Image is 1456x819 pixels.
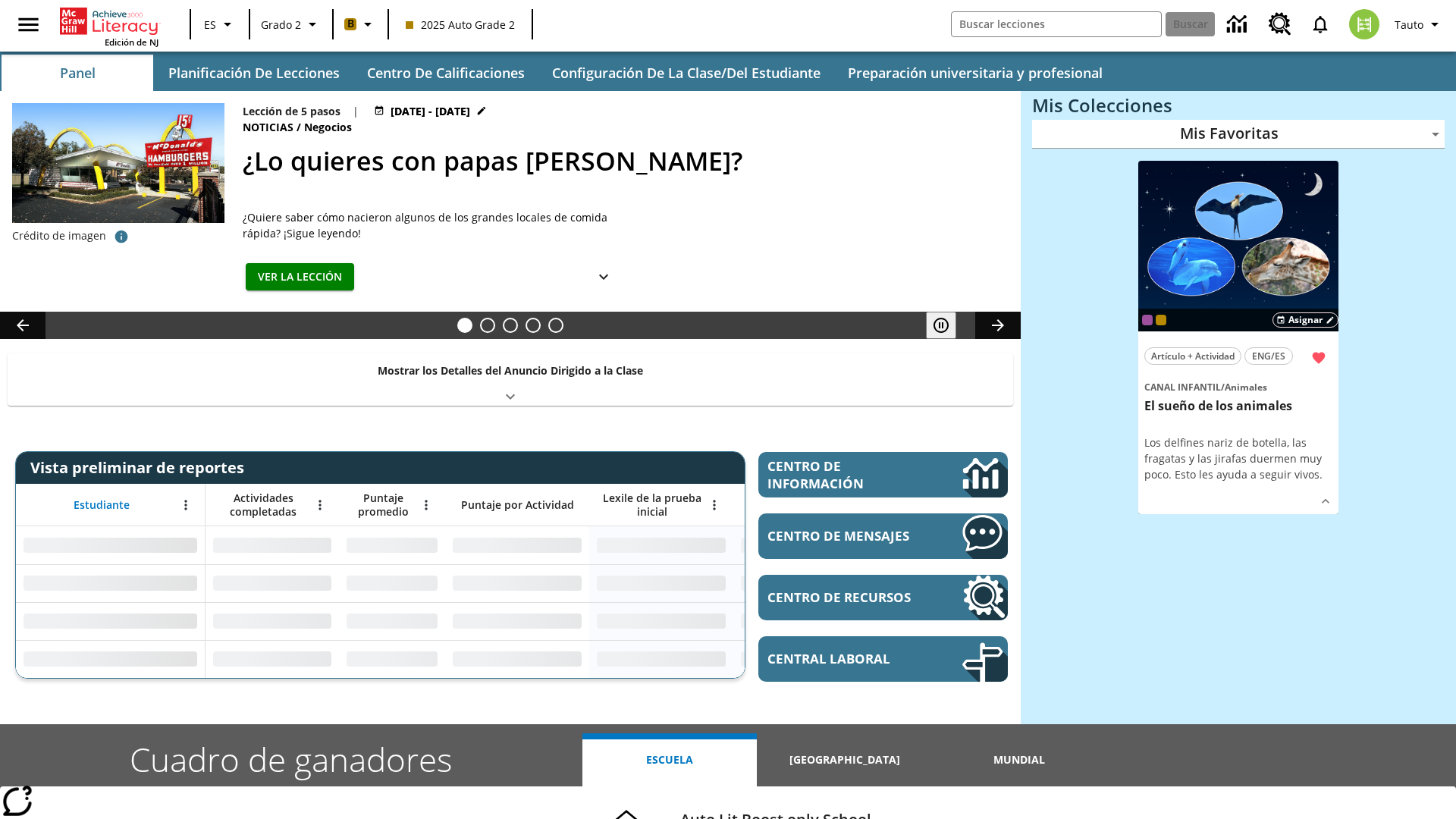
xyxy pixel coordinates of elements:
[243,142,1003,180] h2: ¿Lo quieres con papas fritas?
[540,55,833,91] button: Configuración de la clase/del estudiante
[703,494,726,516] button: Abrir menú
[206,640,339,678] div: Sin datos,
[758,575,1008,620] a: Centro de recursos, Se abrirá en una pestaña nueva.
[206,564,339,602] div: Sin datos,
[758,513,1008,559] a: Centro de mensajes
[588,263,619,291] button: Ver más
[1301,5,1340,44] a: Notificaciones
[261,17,301,33] span: Grado 2
[105,36,158,48] span: Edición de NJ
[347,14,354,33] span: B
[1221,381,1225,394] span: /
[1032,120,1445,149] div: Mis Favoritas
[767,650,917,667] span: Central laboral
[338,11,383,38] button: Boost El color de la clase es anaranjado claro. Cambiar el color de la clase.
[733,602,877,640] div: Sin datos,
[932,733,1106,786] button: Mundial
[246,263,354,291] button: Ver la lección
[1218,4,1260,45] a: Centro de información
[1142,315,1153,325] div: OL 2025 Auto Grade 3
[1272,312,1338,328] button: Asignar Elegir fechas
[1144,435,1332,482] div: Los delfines nariz de botella, las fragatas y las jirafas duermen muy poco. Esto les ayuda a segu...
[243,119,297,136] span: Noticias
[767,588,917,606] span: Centro de recursos
[767,527,917,544] span: Centro de mensajes
[255,11,328,38] button: Grado: Grado 2, Elige un grado
[1144,398,1332,414] h3: El sueño de los animales
[767,457,911,492] span: Centro de información
[206,526,339,564] div: Sin datos,
[415,494,438,516] button: Abrir menú
[758,452,1008,497] a: Centro de información
[480,318,495,333] button: Diapositiva 2 Modas que pasaron de moda
[1252,348,1285,364] span: ENG/ES
[733,526,877,564] div: Sin datos,
[503,318,518,333] button: Diapositiva 3 ¿Los autos del futuro?
[1156,315,1166,325] div: New 2025 class
[371,103,490,119] button: 26 jul - 03 jul Elegir fechas
[952,12,1161,36] input: Buscar campo
[1349,9,1379,39] img: avatar image
[213,491,313,519] span: Actividades completadas
[926,312,971,339] div: Pausar
[355,55,537,91] button: Centro de calificaciones
[339,526,445,564] div: Sin datos,
[1244,347,1293,365] button: ENG/ES
[2,55,153,91] button: Panel
[758,636,1008,682] a: Central laboral
[1144,381,1221,394] span: Canal Infantil
[1144,378,1332,395] span: Tema: Canal Infantil/Animales
[8,353,1013,406] div: Mostrar los Detalles del Anuncio Dirigido a la Clase
[1032,95,1445,116] h3: Mis Colecciones
[204,17,216,33] span: ES
[60,6,158,36] a: Portada
[582,733,757,786] button: Escuela
[174,494,197,516] button: Abrir menú
[339,602,445,640] div: Sin datos,
[836,55,1115,91] button: Preparación universitaria y profesional
[975,312,1021,339] button: Carrusel de lecciones, seguir
[347,491,419,519] span: Puntaje promedio
[297,120,301,134] span: /
[156,55,352,91] button: Planificación de lecciones
[309,494,331,516] button: Abrir menú
[1144,347,1241,365] button: Artículo + Actividad
[243,103,340,119] p: Lección de 5 pasos
[60,5,158,48] div: Portada
[339,640,445,678] div: Sin datos,
[378,362,643,378] p: Mostrar los Detalles del Anuncio Dirigido a la Clase
[406,17,515,33] span: 2025 Auto Grade 2
[1151,348,1235,364] span: Artículo + Actividad
[526,318,541,333] button: Diapositiva 4 ¿Cuál es la gran idea?
[6,2,51,47] button: Abrir el menú lateral
[1260,4,1301,45] a: Centro de recursos, Se abrirá en una pestaña nueva.
[391,103,470,119] span: [DATE] - [DATE]
[1288,313,1323,327] span: Asignar
[206,602,339,640] div: Sin datos,
[1395,17,1423,33] span: Tauto
[733,564,877,602] div: Sin datos,
[353,103,359,119] span: |
[597,491,708,519] span: Lexile de la prueba inicial
[457,318,472,333] button: Diapositiva 1 ¿Lo quieres con papas fritas?
[1340,5,1389,44] button: Escoja un nuevo avatar
[1314,490,1337,513] button: Ver más
[243,209,622,241] div: ¿Quiere saber cómo nacieron algunos de los grandes locales de comida rápida? ¡Sigue leyendo!
[304,119,355,136] span: Negocios
[339,564,445,602] div: Sin datos,
[12,103,224,223] img: Uno de los primeros locales de McDonald's, con el icónico letrero rojo y los arcos amarillos.
[1225,381,1267,394] span: Animales
[461,498,574,512] span: Puntaje por Actividad
[196,11,244,38] button: Lenguaje: ES, Selecciona un idioma
[30,457,252,478] span: Vista preliminar de reportes
[1138,161,1338,515] div: lesson details
[548,318,563,333] button: Diapositiva 5 Una idea, mucho trabajo
[106,223,136,250] button: Crédito de imagen: McClatchy-Tribune/Tribune Content Agency LLC/Foto de banco de imágenes Alamy
[1305,344,1332,372] button: Remover de Favoritas
[12,228,106,243] p: Crédito de imagen
[733,640,877,678] div: Sin datos,
[757,733,931,786] button: [GEOGRAPHIC_DATA]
